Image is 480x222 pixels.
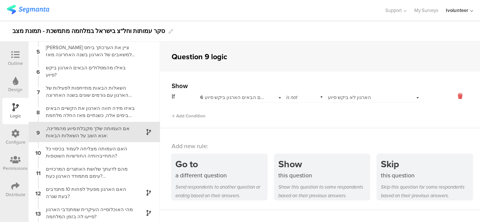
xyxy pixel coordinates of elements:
[381,171,472,180] div: this question
[41,125,135,139] div: אם העמותה שלך מקבלת סיוע מהמדינה, אנא השב על השאלות הבאות:
[8,60,23,67] div: Outline
[175,157,267,171] div: Go to
[8,86,23,93] div: Design
[37,87,40,96] span: 7
[200,94,297,101] span: באילו מהמסלולים הבאים הארגון ביקש סיוע?
[278,171,370,180] div: this question
[3,165,28,172] div: Permissions
[446,7,468,14] div: Ivolunteer
[10,112,21,119] div: Logic
[172,142,469,150] div: Add new rule:
[381,157,472,171] div: Skip
[36,47,40,55] span: 5
[175,183,267,200] div: Send respondents to another question or ending based on their answers.
[200,94,265,101] div: באילו מהמסלולים הבאים הארגון ביקש סיוע?
[381,183,472,200] div: Skip this question for some respondents based on their previous answers.
[172,51,227,62] div: Question 9 logic
[41,165,135,180] div: מהם לדעתך שלושת האתגרים המרכזיים עימם מתמודד הארגון כעת? [PERSON_NAME]/י אותם
[41,145,135,159] div: האם העמותה מצליחה לעמוד בכיסוי כל התחייבויותיה החודשיות השוטפות?
[7,5,49,14] img: segmanta logo
[41,64,135,78] div: באילו מהמסלולים הבאים הארגון ביקש סיוע?
[278,183,370,200] div: Show this question to some respondents based on their previous answers.
[35,209,41,217] span: 13
[12,25,165,37] div: סקר עמותות וחל"צ בישראל במלחמה מתמשכת - תמונת מצב
[175,171,267,180] div: a different question
[278,157,370,171] div: Show
[172,92,199,101] div: If
[6,139,26,145] div: Configure
[41,84,135,99] div: השאלות הבאות מתייחסות לפעילות של הארגון עם גורמים שונים בשנה האחרונה מאז [DATE]:
[36,168,41,177] span: 11
[172,112,205,119] span: Add Condition
[35,189,41,197] span: 12
[36,128,40,136] span: 9
[385,7,402,14] span: Support
[41,44,135,58] div: [PERSON_NAME] ציין את הערכתך ביחס למשאבים של הארגון בשנה האחרונה מאז [DATE]:
[36,67,40,75] span: 6
[172,81,188,91] span: Show
[35,148,41,156] span: 10
[286,94,297,101] span: is not
[6,191,26,198] div: Distribute
[41,186,135,200] div: האם הארגון מפעיל לפחות 10 מתנדבים בעת שגרה?
[36,108,40,116] span: 8
[328,94,371,101] span: הארגון לא ביקש סיוע
[200,94,203,101] span: 6
[41,105,135,119] div: באיזו מידה חווה הארגון את הקשיים הבאים בימים אלה, כשנתיים מאז החלה מלחמת חרבות ברזל:
[41,206,135,220] div: מהי האוכלוסייה העיקרית שמתנדבי הארגון סייעו לה בזמן המלחמה?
